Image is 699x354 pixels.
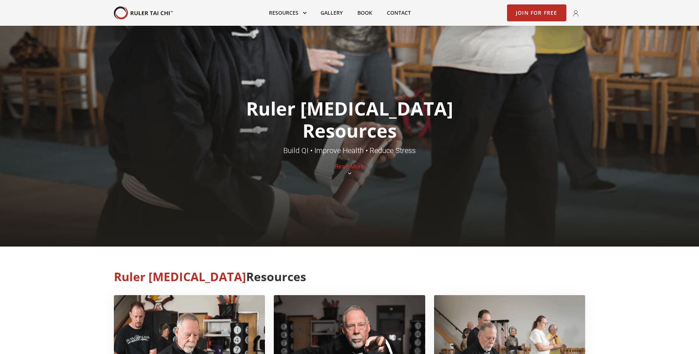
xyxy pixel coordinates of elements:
[114,269,246,284] span: Ruler [MEDICAL_DATA]
[507,4,566,21] a: Join for Free
[114,270,397,283] h2: Resources
[335,163,364,170] a: Read More
[348,170,352,175] img: chevron pointing down
[246,98,453,142] h1: Ruler [MEDICAL_DATA] Resources
[262,5,313,21] div: Resources
[114,6,173,20] img: Your Brand Name
[313,5,350,21] a: Gallery
[350,5,380,21] a: Book
[380,5,418,21] a: Contact
[249,145,450,156] p: Build QI • Improve Health • Reduce Stress
[114,6,173,20] a: home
